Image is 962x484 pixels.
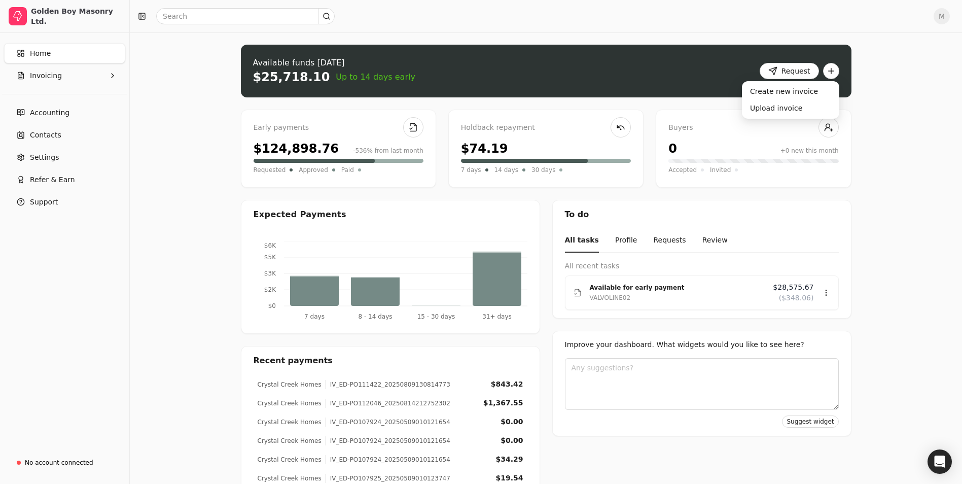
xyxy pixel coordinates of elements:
div: $74.19 [461,140,508,158]
button: Review [702,229,728,253]
button: Support [4,192,125,212]
span: Accounting [30,108,69,118]
span: Home [30,48,51,59]
tspan: $6K [264,242,276,249]
span: Settings [30,152,59,163]
div: $19.54 [495,473,523,483]
button: All tasks [565,229,599,253]
div: IV_ED-PO112046_20250814212752302 [326,399,450,408]
div: Buyers [668,122,838,133]
div: Crystal Creek Homes [258,399,322,408]
span: Approved [299,165,328,175]
div: VALVOLINE02 [590,293,631,303]
a: Home [4,43,125,63]
div: -536% from last month [353,146,423,155]
tspan: $3K [264,270,276,277]
div: Create new invoice [744,83,837,100]
div: $0.00 [501,435,523,446]
div: IV_ED-PO107924_20250509010121654 [326,436,450,445]
div: Improve your dashboard. What widgets would you like to see here? [565,339,839,350]
a: Accounting [4,102,125,123]
div: IV_ED-PO107925_20250509010123747 [326,474,450,483]
button: Profile [615,229,637,253]
button: Invoicing [4,65,125,86]
tspan: $2K [264,286,276,293]
div: Crystal Creek Homes [258,474,322,483]
span: Support [30,197,58,208]
span: $28,575.67 [773,282,813,293]
tspan: 31+ days [482,313,511,320]
div: $34.29 [495,454,523,465]
span: Contacts [30,130,61,141]
tspan: 8 - 14 days [358,313,392,320]
button: Suggest widget [782,416,838,428]
div: $124,898.76 [254,140,339,158]
div: 0 [668,140,677,158]
div: $0.00 [501,417,523,427]
span: Invoicing [30,71,62,81]
div: To do [553,200,851,229]
tspan: 15 - 30 days [417,313,455,320]
a: Contacts [4,125,125,145]
div: Recent payments [241,347,540,375]
span: Requested [254,165,286,175]
a: No account connected [4,454,125,472]
button: Refer & Earn [4,169,125,190]
a: Settings [4,147,125,167]
div: Open Intercom Messenger [928,450,952,474]
tspan: $0 [268,302,275,309]
div: Available for early payment [590,283,765,293]
button: Request [760,63,819,79]
span: Invited [710,165,731,175]
div: Early payments [254,122,423,133]
span: Paid [341,165,354,175]
input: Search [156,8,335,24]
div: Available funds [DATE] [253,57,415,69]
div: Golden Boy Masonry Ltd. [31,6,121,26]
div: Crystal Creek Homes [258,418,322,427]
div: Expected Payments [254,209,346,221]
div: Crystal Creek Homes [258,380,322,389]
tspan: 7 days [304,313,325,320]
span: 14 days [494,165,518,175]
div: IV_ED-PO111422_20250809130814773 [326,380,450,389]
div: IV_ED-PO107924_20250509010121654 [326,455,450,464]
span: 30 days [531,165,555,175]
span: Up to 14 days early [336,71,415,83]
div: All recent tasks [565,261,839,271]
div: +0 new this month [780,146,839,155]
span: 7 days [461,165,481,175]
div: No account connected [25,458,93,467]
span: Refer & Earn [30,175,75,185]
span: Accepted [668,165,697,175]
button: M [934,8,950,24]
div: IV_ED-PO107924_20250509010121654 [326,418,450,427]
button: Requests [653,229,686,253]
div: Crystal Creek Homes [258,436,322,445]
div: Holdback repayment [461,122,631,133]
span: ($348.06) [779,293,814,303]
tspan: $5K [264,254,276,261]
div: $25,718.10 [253,69,330,85]
div: Crystal Creek Homes [258,455,322,464]
div: Upload invoice [744,100,837,117]
div: $843.42 [491,379,523,390]
div: $1,367.55 [483,398,523,408]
